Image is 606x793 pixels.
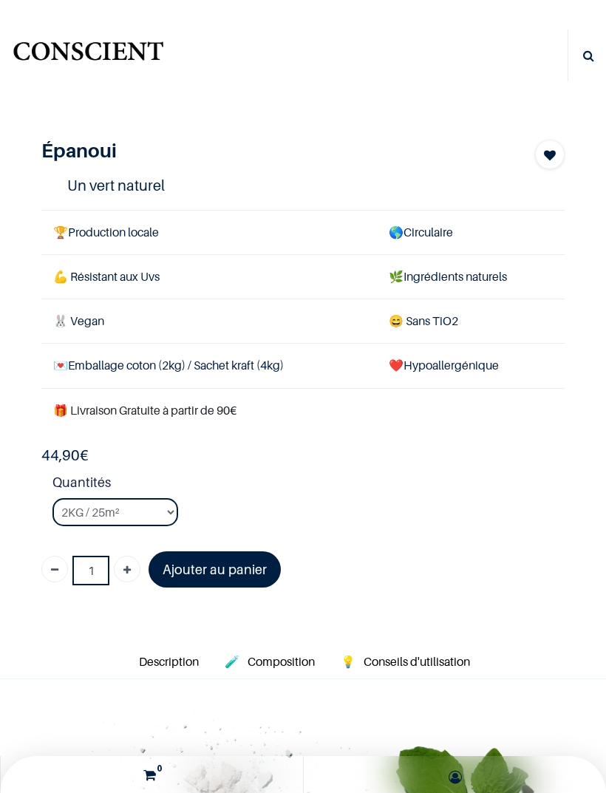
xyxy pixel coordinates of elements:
[41,446,80,464] span: 44,90
[41,556,68,582] a: Supprimer
[11,36,166,75] a: Logo of Conscient
[389,313,412,328] span: 😄 S
[364,654,470,669] span: Conseils d'utilisation
[53,313,104,328] span: 🐰 Vegan
[341,654,355,669] span: 💡
[377,210,565,254] td: Circulaire
[53,403,236,418] font: 🎁 Livraison Gratuite à partir de 90€
[225,654,239,669] span: 🧪
[377,255,565,299] td: Ingrédients naturels
[377,299,565,344] td: ans TiO2
[4,756,299,793] a: 0
[389,269,404,284] span: 🌿
[67,174,538,197] h4: Un vert naturel
[535,140,565,169] button: Add to wishlist
[41,140,486,163] h1: Épanoui
[248,654,315,669] span: Composition
[41,446,89,464] b: €
[11,36,166,75] img: Conscient
[41,344,377,388] td: Emballage coton (2kg) / Sachet kraft (4kg)
[53,269,160,284] span: 💪 Résistant aux Uvs
[153,762,166,775] sup: 0
[114,556,140,582] a: Ajouter
[139,654,199,669] span: Description
[53,358,68,372] span: 💌
[52,472,565,498] strong: Quantités
[163,562,267,577] font: Ajouter au panier
[149,551,281,588] a: Ajouter au panier
[41,210,377,254] td: Production locale
[389,225,404,239] span: 🌎
[53,225,68,239] span: 🏆
[544,146,556,164] span: Add to wishlist
[377,344,565,388] td: ❤️Hypoallergénique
